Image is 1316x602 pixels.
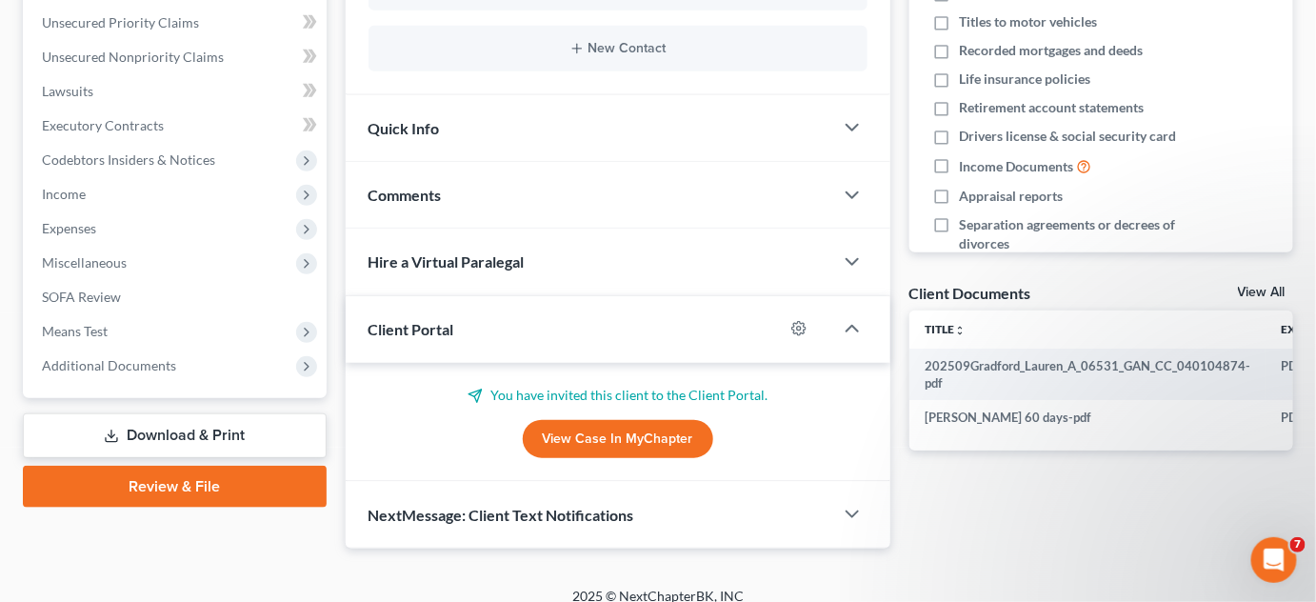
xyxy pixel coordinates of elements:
[27,74,327,109] a: Lawsuits
[954,325,966,336] i: unfold_more
[909,400,1266,434] td: [PERSON_NAME] 60 days-pdf
[959,215,1181,253] span: Separation agreements or decrees of divorces
[42,323,108,339] span: Means Test
[1290,537,1306,552] span: 7
[909,283,1031,303] div: Client Documents
[42,151,215,168] span: Codebtors Insiders & Notices
[384,41,852,56] button: New Contact
[27,40,327,74] a: Unsecured Nonpriority Claims
[42,49,224,65] span: Unsecured Nonpriority Claims
[1251,537,1297,583] iframe: Intercom live chat
[27,109,327,143] a: Executory Contracts
[959,12,1097,31] span: Titles to motor vehicles
[959,127,1176,146] span: Drivers license & social security card
[42,14,199,30] span: Unsecured Priority Claims
[42,83,93,99] span: Lawsuits
[925,322,966,336] a: Titleunfold_more
[42,254,127,271] span: Miscellaneous
[369,186,442,204] span: Comments
[369,386,867,405] p: You have invited this client to the Client Portal.
[369,320,454,338] span: Client Portal
[42,117,164,133] span: Executory Contracts
[369,506,634,524] span: NextMessage: Client Text Notifications
[959,70,1090,89] span: Life insurance policies
[959,157,1073,176] span: Income Documents
[909,349,1266,401] td: 202509Gradford_Lauren_A_06531_GAN_CC_040104874-pdf
[23,466,327,508] a: Review & File
[959,41,1143,60] span: Recorded mortgages and deeds
[27,6,327,40] a: Unsecured Priority Claims
[42,357,176,373] span: Additional Documents
[369,252,525,271] span: Hire a Virtual Paralegal
[959,187,1063,206] span: Appraisal reports
[27,280,327,314] a: SOFA Review
[42,220,96,236] span: Expenses
[42,289,121,305] span: SOFA Review
[959,98,1144,117] span: Retirement account statements
[42,186,86,202] span: Income
[523,420,713,458] a: View Case in MyChapter
[23,413,327,458] a: Download & Print
[369,119,440,137] span: Quick Info
[1238,286,1286,299] a: View All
